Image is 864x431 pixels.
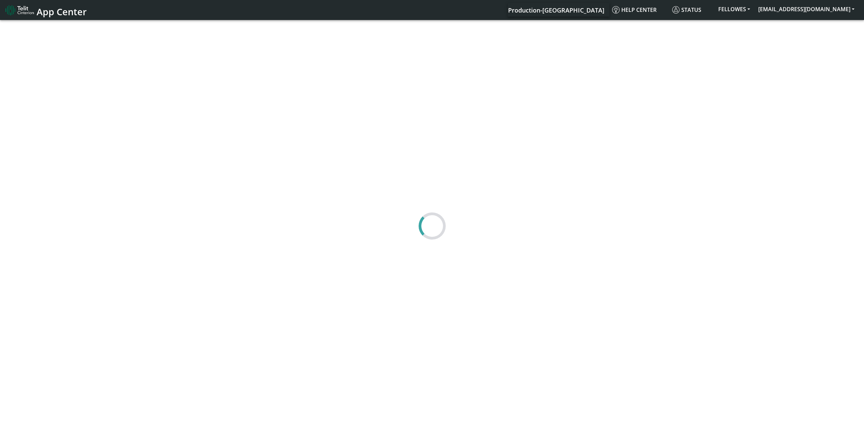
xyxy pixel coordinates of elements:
[672,6,680,14] img: status.svg
[612,6,620,14] img: knowledge.svg
[5,5,34,16] img: logo-telit-cinterion-gw-new.png
[5,3,86,17] a: App Center
[508,6,604,14] span: Production-[GEOGRAPHIC_DATA]
[37,5,87,18] span: App Center
[508,3,604,17] a: Your current platform instance
[754,3,859,15] button: [EMAIL_ADDRESS][DOMAIN_NAME]
[669,3,714,17] a: Status
[672,6,701,14] span: Status
[714,3,754,15] button: FELLOWES
[612,6,657,14] span: Help center
[609,3,669,17] a: Help center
